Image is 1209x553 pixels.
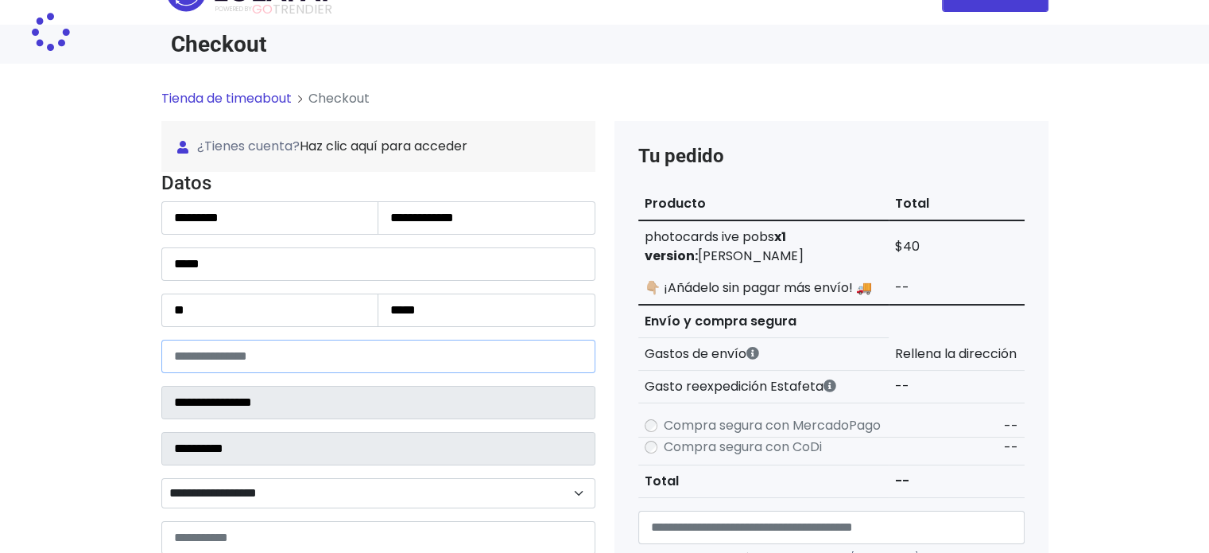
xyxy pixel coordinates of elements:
[161,89,1048,121] nav: breadcrumb
[1004,417,1018,435] span: --
[300,137,467,155] a: Haz clic aquí para acceder
[889,220,1024,272] td: $40
[645,247,883,266] p: [PERSON_NAME]
[889,272,1024,305] td: --
[215,2,332,17] span: TRENDIER
[638,272,889,305] td: 👇🏼 ¡Añádelo sin pagar más envío! 🚚
[171,31,595,57] h1: Checkout
[638,465,889,498] th: Total
[1004,438,1018,457] span: --
[823,380,836,392] i: Estafeta cobra este monto extra por ser un CP de difícil acceso
[774,228,786,246] strong: x1
[664,438,822,457] label: Compra segura con CoDi
[645,247,698,265] strong: version:
[638,145,1025,168] h4: Tu pedido
[638,338,889,371] th: Gastos de envío
[177,137,579,156] span: ¿Tienes cuenta?
[638,220,889,272] td: photocards ive pobs
[889,338,1024,371] td: Rellena la dirección
[638,188,889,220] th: Producto
[161,89,292,107] a: Tienda de timeabout
[889,371,1024,403] td: --
[215,5,252,14] span: POWERED BY
[889,465,1024,498] td: --
[889,188,1024,220] th: Total
[638,305,889,338] th: Envío y compra segura
[638,371,889,403] th: Gasto reexpedición Estafeta
[161,172,595,195] h4: Datos
[746,347,759,360] i: Los gastos de envío dependen de códigos postales. ¡Te puedes llevar más productos en un solo envío !
[664,416,881,435] label: Compra segura con MercadoPago
[292,89,370,108] li: Checkout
